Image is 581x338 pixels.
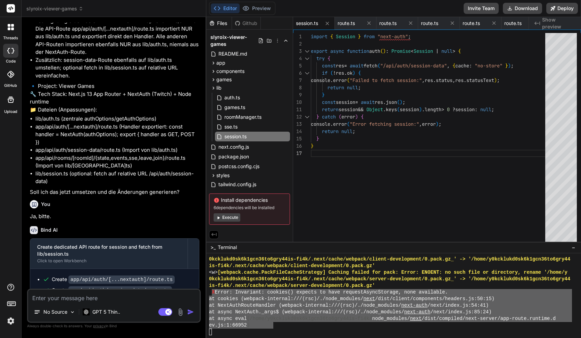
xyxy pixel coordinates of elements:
[316,135,319,142] span: }
[341,114,355,120] span: error
[302,69,312,77] div: Click to collapse the range.
[355,99,358,105] span: =
[361,114,364,120] span: {
[480,106,491,113] span: null
[322,128,339,134] span: return
[425,106,441,113] span: length
[316,55,325,61] span: try
[218,50,248,58] span: README.md
[37,244,181,257] div: Create dedicated API route for session and fetch from lib/session.ts
[176,308,184,316] img: attachment
[322,92,325,98] span: }
[333,77,347,83] span: error
[364,33,375,40] span: from
[293,62,302,69] div: 5
[293,48,302,55] div: 3
[215,289,448,296] span: Error: Invariant: cookies() expects to have requestAsyncStorage, none available.
[247,315,372,322] span: (/home/y0kcklukd0sk6k1gcn36to6gry44is-fi4k/
[358,106,364,113] span: &&
[330,33,333,40] span: {
[26,5,83,12] span: slyroix-viewer-games
[358,84,361,91] span: ;
[333,70,336,76] span: !
[218,269,567,276] span: [webpack.cache.PackFileCacheStrategy] Caching failed for pack: Error: ENOENT: no such file or dir...
[30,213,199,221] p: Ja, bitte.
[240,3,274,13] button: Preview
[436,121,439,127] span: )
[316,114,319,120] span: }
[216,76,232,83] span: games
[336,63,344,69] span: res
[497,77,500,83] span: ;
[453,48,455,54] span: >
[327,84,344,91] span: return
[414,48,433,54] span: Session
[430,309,491,315] span: /next/index.js:85:24)
[35,146,199,154] li: app/api/auth/session-data/route.ts (Import von lib/auth.ts)
[361,99,375,105] span: await
[293,106,302,113] div: 11
[330,48,344,54] span: async
[302,55,312,62] div: Click to collapse the range.
[458,48,461,54] span: {
[216,84,222,91] span: lib
[439,121,441,127] span: ;
[383,99,386,105] span: .
[293,128,302,135] div: 14
[43,308,67,315] p: No Source
[400,106,419,113] span: session
[214,213,240,222] button: Execute
[377,63,380,69] span: (
[386,106,397,113] span: keys
[327,55,330,61] span: {
[347,84,358,91] span: null
[542,16,575,30] span: Show preview
[453,63,455,69] span: {
[366,106,383,113] span: Object
[296,20,318,27] span: session.ts
[355,114,358,120] span: )
[466,77,494,83] span: statusText
[224,93,241,102] span: auth.ts
[68,275,175,284] code: app/api/auth/[...nextauth]/route.ts
[402,99,405,105] span: ;
[322,70,327,76] span: if
[358,70,361,76] span: {
[35,17,199,56] li: Lösung: Single Source of Truth für NextAuthOptions in lib/auth.ts. Die API-Route app/api/auth/[.....
[311,33,327,40] span: import
[379,20,397,27] span: route.ts
[503,3,542,14] button: Download
[211,3,240,13] button: Editor
[494,77,497,83] span: )
[224,113,262,121] span: roomManager.ts
[441,48,453,54] span: null
[391,48,411,54] span: Promise
[322,63,336,69] span: const
[397,106,400,113] span: (
[293,40,302,48] div: 2
[212,289,215,296] span: X
[447,63,450,69] span: ,
[383,48,386,54] span: )
[218,162,260,171] span: postcss.config.cjs
[422,121,436,127] span: error
[5,315,17,327] img: settings
[369,48,380,54] span: auth
[364,63,377,69] span: fetch
[383,106,386,113] span: .
[372,315,410,322] span: node_modules/
[69,309,75,315] img: Pick Models
[419,121,422,127] span: ,
[293,55,302,62] div: 4
[293,77,302,84] div: 7
[209,302,401,309] span: at NextAuthRouteHandler (webpack-internal:///(rsc)/./node_modules/
[504,20,522,27] span: route.ts
[218,180,257,189] span: tailwind.config.js
[572,244,575,251] span: −
[293,99,302,106] div: 10
[333,121,347,127] span: error
[455,63,469,69] span: cache
[570,242,577,253] button: −
[455,77,464,83] span: res
[411,48,414,54] span: <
